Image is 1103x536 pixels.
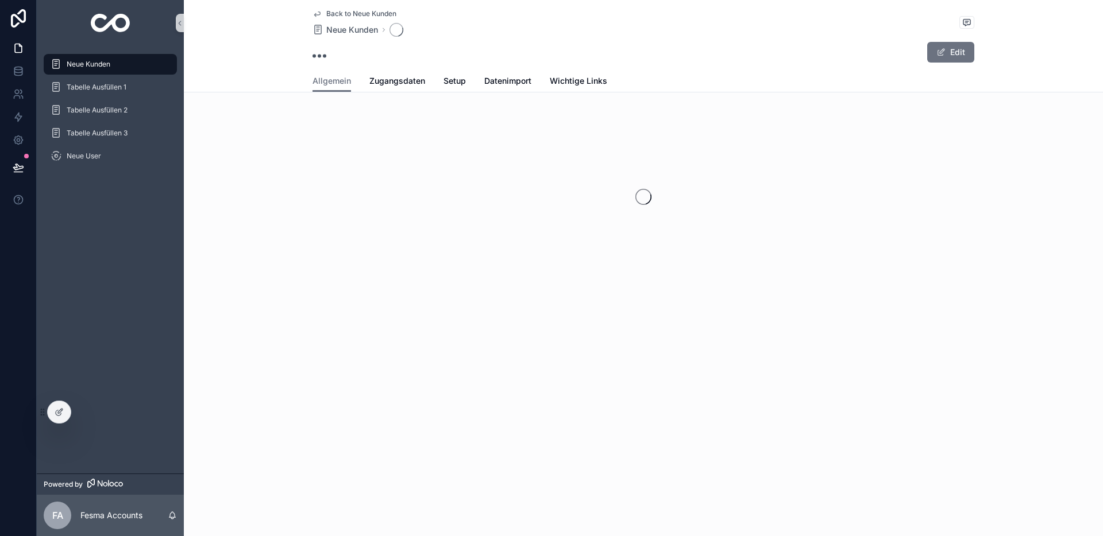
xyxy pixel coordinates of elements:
span: Allgemein [313,75,351,87]
a: Setup [443,71,466,94]
a: Powered by [37,473,184,495]
span: FA [52,508,63,522]
span: Wichtige Links [550,75,607,87]
span: Tabelle Ausfüllen 2 [67,106,128,115]
a: Datenimport [484,71,531,94]
a: Neue Kunden [313,24,378,36]
div: scrollable content [37,46,184,181]
span: Powered by [44,480,83,489]
p: Fesma Accounts [80,510,142,521]
a: Tabelle Ausfüllen 3 [44,123,177,143]
img: App logo [91,14,130,32]
a: Neue Kunden [44,54,177,75]
a: Zugangsdaten [369,71,425,94]
a: Neue User [44,146,177,166]
a: Allgemein [313,71,351,92]
span: Neue User [67,152,101,161]
a: Tabelle Ausfüllen 2 [44,100,177,121]
span: Neue Kunden [326,24,378,36]
span: Setup [443,75,466,87]
button: Edit [927,42,974,63]
a: Back to Neue Kunden [313,9,396,18]
span: Back to Neue Kunden [326,9,396,18]
span: Zugangsdaten [369,75,425,87]
a: Tabelle Ausfüllen 1 [44,77,177,98]
a: Wichtige Links [550,71,607,94]
span: Datenimport [484,75,531,87]
span: Tabelle Ausfüllen 1 [67,83,126,92]
span: Neue Kunden [67,60,110,69]
span: Tabelle Ausfüllen 3 [67,129,128,138]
